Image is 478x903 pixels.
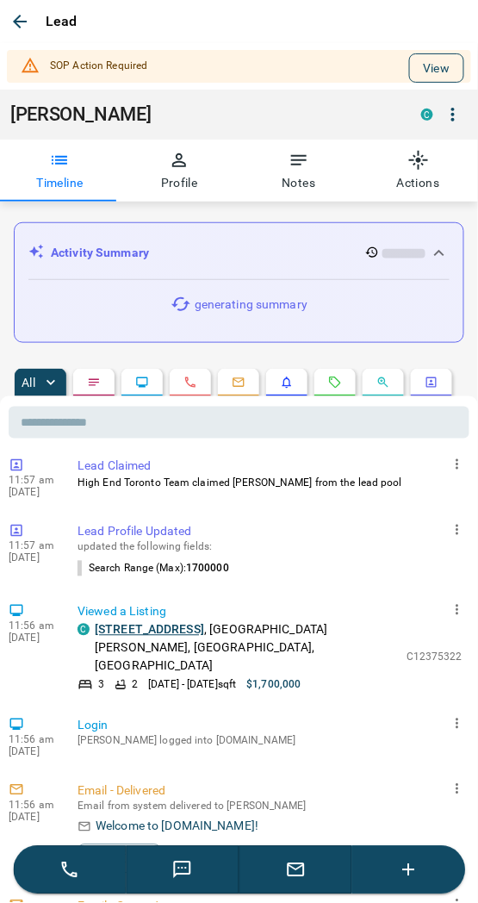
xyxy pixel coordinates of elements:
[78,735,462,747] p: [PERSON_NAME] logged into [DOMAIN_NAME]
[280,376,294,389] svg: Listing Alerts
[135,376,149,389] svg: Lead Browsing Activity
[376,376,390,389] svg: Opportunities
[232,376,245,389] svg: Emails
[9,734,60,746] p: 11:56 am
[28,237,450,269] div: Activity Summary
[409,53,464,83] button: View
[22,377,35,389] p: All
[95,623,204,637] a: [STREET_ADDRESS]
[78,458,462,476] p: Lead Claimed
[50,50,147,83] div: SOP Action Required
[421,109,433,121] div: condos.ca
[96,818,258,836] p: Welcome to [DOMAIN_NAME]!
[9,812,60,824] p: [DATE]
[98,677,104,693] p: 3
[120,140,239,202] button: Profile
[78,476,462,491] p: High End Toronto Team claimed [PERSON_NAME] from the lead pool
[195,296,307,314] p: generating summary
[358,140,478,202] button: Actions
[78,624,90,636] div: condos.ca
[87,376,101,389] svg: Notes
[407,650,462,665] p: C12375322
[9,746,60,758] p: [DATE]
[51,244,149,262] p: Activity Summary
[78,603,462,621] p: Viewed a Listing
[78,541,462,553] p: updated the following fields:
[9,800,60,812] p: 11:56 am
[186,563,229,575] span: 1700000
[10,103,395,126] h1: [PERSON_NAME]
[148,677,236,693] p: [DATE] - [DATE] sqft
[328,376,342,389] svg: Requests
[78,800,462,813] p: Email from system delivered to [PERSON_NAME]
[239,140,359,202] button: Notes
[9,632,60,645] p: [DATE]
[78,717,462,735] p: Login
[425,376,438,389] svg: Agent Actions
[9,552,60,564] p: [DATE]
[46,11,78,32] p: Lead
[78,523,462,541] p: Lead Profile Updated
[9,620,60,632] p: 11:56 am
[78,561,229,576] p: Search Range (Max) :
[183,376,197,389] svg: Calls
[78,844,161,874] button: View Email
[246,677,301,693] p: $1,700,000
[132,677,138,693] p: 2
[78,782,462,800] p: Email - Delivered
[9,487,60,499] p: [DATE]
[9,475,60,487] p: 11:57 am
[95,621,398,676] p: , [GEOGRAPHIC_DATA][PERSON_NAME], [GEOGRAPHIC_DATA], [GEOGRAPHIC_DATA]
[9,540,60,552] p: 11:57 am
